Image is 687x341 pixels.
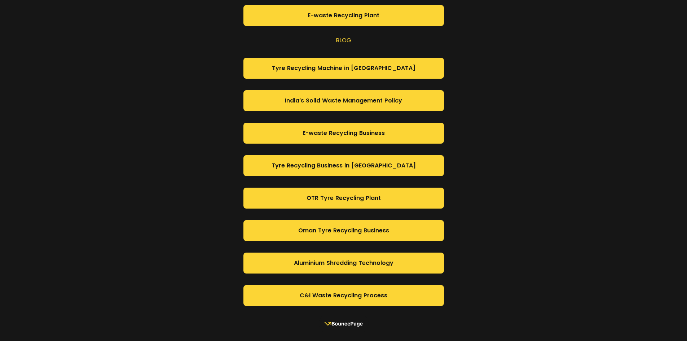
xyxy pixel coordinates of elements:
[243,155,444,176] a: Tyre Recycling Business in [GEOGRAPHIC_DATA]
[243,285,444,306] a: C&I Waste Recycling Process
[243,220,444,241] a: Oman Tyre Recycling Business
[243,36,444,46] div: BLOG
[243,253,444,274] a: Aluminium Shredding Technology
[243,5,444,26] a: E-waste Recycling Plant
[243,123,444,144] a: E-waste Recycling Business
[243,58,444,79] a: Tyre Recycling Machine in [GEOGRAPHIC_DATA]
[243,90,444,111] a: India’s Solid Waste Management Policy
[243,188,444,209] a: OTR Tyre Recycling Plant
